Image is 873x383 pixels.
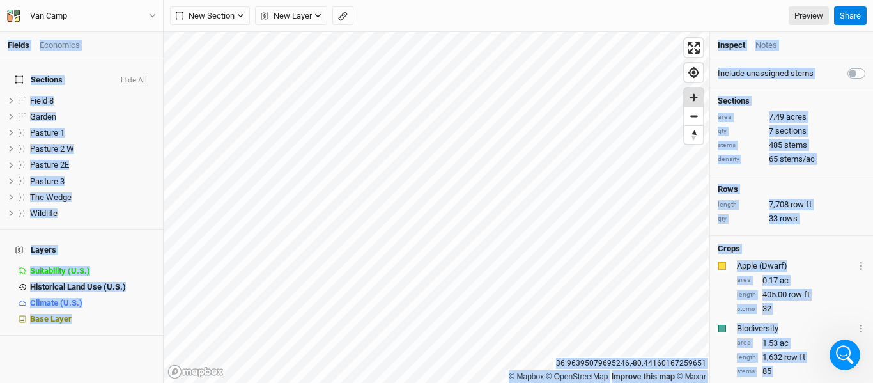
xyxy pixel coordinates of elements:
a: Improve this map [612,372,675,381]
div: Emilie says… [10,127,245,169]
div: 7 [718,125,865,137]
div: and also, what does the rotation angel reference? Is true N zero degrees? [46,127,245,168]
div: 0.17 [737,275,865,286]
div: 7,708 [718,199,865,210]
span: row ft [791,199,812,210]
h4: Crops [718,244,740,254]
div: Apple (Dwarf) [737,260,854,272]
a: Maxar [677,372,706,381]
div: area [737,338,756,348]
button: New Layer [255,6,327,26]
button: Send a message… [219,280,240,301]
div: 7.49 [718,111,865,123]
div: 1,632 [737,352,865,363]
div: That way we can get an engineer to investigate a possible bug! [10,47,210,88]
div: Wildlife [30,208,155,219]
span: Base Layer [30,314,72,324]
div: area [718,113,762,122]
button: Van Camp [6,9,157,23]
button: go back [8,5,33,29]
div: area [737,276,756,285]
div: length [737,290,756,300]
button: Share [834,6,867,26]
div: 85 [737,366,865,377]
span: Pasture 2E [30,160,69,169]
div: Pasture 1 [30,128,155,138]
span: row ft [789,289,810,301]
div: will-do [196,98,245,126]
div: Emilie says… [10,98,245,127]
span: Reset bearing to north [683,125,704,145]
div: Exactly, true north is 0 degrees, and the x/y offsets are programmed to shift the tree lines forw... [20,215,199,265]
button: Enter fullscreen [684,38,703,57]
div: Close [224,5,247,28]
div: Van Camp [30,10,67,22]
span: Garden [30,112,56,121]
button: New Section [170,6,250,26]
div: Notes [755,40,777,51]
div: Inspect [718,40,745,51]
span: New Layer [261,10,312,22]
div: That way we can get an engineer to investigate a possible bug! [20,55,199,80]
span: row ft [784,352,805,363]
a: Mapbox logo [167,364,224,379]
div: angle [200,169,245,197]
a: Mapbox [509,372,544,381]
canvas: Map [164,32,709,383]
div: stems [737,304,756,314]
span: Field 8 [30,96,54,106]
button: Zoom in [684,88,703,107]
div: density [718,155,762,164]
span: Climate (U.S.) [30,298,82,308]
button: Zoom out [684,107,703,125]
button: Gif picker [40,285,50,295]
a: Preview [789,6,829,26]
div: length [737,353,756,363]
div: Pasture 2 W [30,144,155,154]
span: Historical Land Use (U.S.) [30,282,126,292]
span: ac [780,275,789,286]
button: Crop Usage [857,321,865,336]
h4: Rows [718,184,865,194]
div: Support says… [10,207,245,295]
div: Biodiversity [737,323,854,334]
button: Upload attachment [61,285,71,295]
button: Reset bearing to north [684,125,703,144]
div: stems [737,367,756,377]
h4: Layers [8,237,155,263]
div: 1.53 [737,338,865,349]
div: 65 [718,153,865,165]
div: Pasture 3 [30,176,155,187]
h1: Support [62,6,102,16]
label: Include unassigned stems [718,68,814,79]
a: Fields [8,40,29,50]
img: Profile image for Support [36,7,57,27]
span: Pasture 2 W [30,144,74,153]
span: sections [775,125,807,137]
button: Hide All [120,76,148,85]
div: Pasture 2E [30,160,155,170]
div: qty [718,214,762,224]
div: angle [210,176,235,189]
button: Shortcut: M [332,6,353,26]
button: Find my location [684,63,703,82]
div: stems [718,141,762,150]
div: Climate (U.S.) [30,298,155,308]
span: Suitability (U.S.) [30,266,90,276]
div: The Wedge [30,192,155,203]
button: Start recording [81,285,91,295]
h4: Sections [718,96,865,106]
iframe: Intercom live chat [830,340,860,370]
div: Emilie says… [10,169,245,207]
div: 36.96395079695246 , -80.44160167259651 [553,357,709,370]
a: OpenStreetMap [546,372,608,381]
p: Active 1h ago [62,16,119,29]
span: Sections [15,75,63,85]
span: New Section [176,10,235,22]
span: Pasture 3 [30,176,65,186]
button: Crop Usage [857,258,865,273]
